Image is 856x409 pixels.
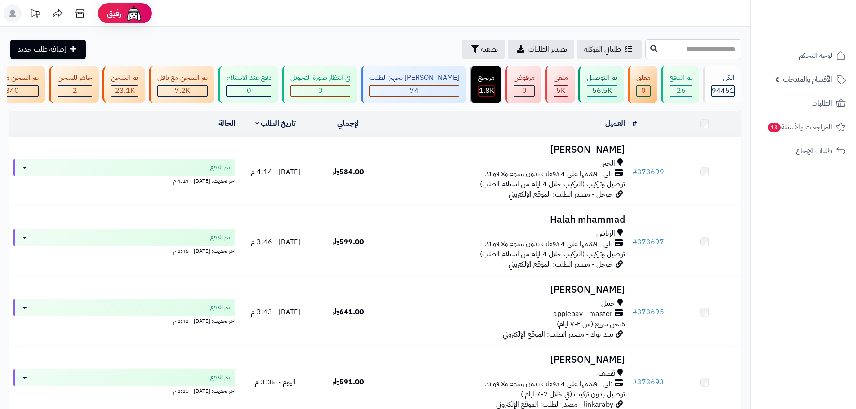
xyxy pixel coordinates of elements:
span: جوجل - مصدر الطلب: الموقع الإلكتروني [509,189,613,200]
div: اخر تحديث: [DATE] - 3:46 م [13,246,235,255]
a: العميل [605,118,625,129]
a: تم الشحن مع ناقل 7.2K [147,66,216,103]
span: 599.00 [333,237,364,247]
span: إضافة طلب جديد [18,44,66,55]
div: معلق [636,73,651,83]
div: 23138 [111,86,138,96]
a: [PERSON_NAME] تجهيز الطلب 74 [359,66,468,103]
a: تم الدفع 26 [659,66,701,103]
span: 2 [73,85,77,96]
div: ملغي [554,73,568,83]
a: طلبات الإرجاع [756,140,851,162]
h3: [PERSON_NAME] [389,285,625,295]
span: 641.00 [333,307,364,317]
span: # [632,377,637,387]
a: تم التوصيل 56.5K [577,66,626,103]
a: لوحة التحكم [756,45,851,66]
a: #373695 [632,307,664,317]
a: الكل94451 [701,66,743,103]
a: #373699 [632,167,664,177]
a: تصدير الطلبات [508,40,574,59]
div: 26 [670,86,692,96]
span: تصدير الطلبات [528,44,567,55]
a: المراجعات والأسئلة13 [756,116,851,138]
span: 0 [247,85,251,96]
span: # [632,167,637,177]
div: الكل [711,73,735,83]
span: لوحة التحكم [799,49,832,62]
span: 5K [556,85,565,96]
span: 7.2K [175,85,190,96]
span: توصيل وتركيب (التركيب خلال 4 ايام من استلام الطلب) [480,179,625,189]
a: إضافة طلب جديد [10,40,86,59]
span: الرياض [596,229,615,239]
span: تابي - قسّمها على 4 دفعات بدون رسوم ولا فوائد [485,239,612,249]
a: الطلبات [756,92,851,114]
span: 340 [5,85,19,96]
span: [DATE] - 4:14 م [251,167,300,177]
span: تصفية [481,44,498,55]
span: جبيل [601,299,615,309]
span: 56.5K [592,85,612,96]
a: طلباتي المُوكلة [577,40,642,59]
span: # [632,237,637,247]
div: تم التوصيل [587,73,617,83]
span: شحن سريع (من ٢-٧ ايام) [557,319,625,330]
span: رفيق [107,8,121,19]
span: # [632,307,637,317]
span: [DATE] - 3:43 م [251,307,300,317]
span: 26 [677,85,686,96]
a: تحديثات المنصة [24,4,46,25]
span: طلباتي المُوكلة [584,44,621,55]
span: applepay - master [553,309,612,319]
div: 7223 [158,86,207,96]
h3: Halah mhammad [389,215,625,225]
span: 94451 [712,85,734,96]
span: 23.1K [115,85,135,96]
div: مرتجع [478,73,495,83]
div: 4957 [554,86,568,96]
div: اخر تحديث: [DATE] - 3:43 م [13,316,235,325]
span: تيك توك - مصدر الطلب: الموقع الإلكتروني [503,329,613,340]
div: دفع عند الاستلام [226,73,271,83]
div: 0 [291,86,350,96]
a: تم الشحن 23.1K [101,66,147,103]
div: 0 [637,86,650,96]
a: ملغي 5K [543,66,577,103]
a: في انتظار صورة التحويل 0 [280,66,359,103]
span: 0 [318,85,323,96]
div: 1806 [479,86,494,96]
div: 2 [58,86,92,96]
span: 591.00 [333,377,364,387]
a: #373693 [632,377,664,387]
span: جوجل - مصدر الطلب: الموقع الإلكتروني [509,259,613,270]
a: تاريخ الطلب [255,118,296,129]
div: 0 [227,86,271,96]
span: 0 [641,85,646,96]
span: توصيل وتركيب (التركيب خلال 4 ايام من استلام الطلب) [480,249,625,259]
a: #373697 [632,237,664,247]
span: تم الدفع [210,373,230,382]
a: الإجمالي [337,118,360,129]
div: في انتظار صورة التحويل [290,73,350,83]
div: 0 [514,86,534,96]
span: الطلبات [812,97,832,110]
img: ai-face.png [125,4,143,22]
a: معلق 0 [626,66,659,103]
a: # [632,118,637,129]
span: توصيل بدون تركيب (في خلال 2-7 ايام ) [521,389,625,400]
span: 584.00 [333,167,364,177]
span: طلبات الإرجاع [796,145,832,157]
span: تم الدفع [210,303,230,312]
span: 74 [410,85,419,96]
div: تم الشحن مع ناقل [157,73,208,83]
span: الخبر [603,158,615,169]
h3: [PERSON_NAME] [389,145,625,155]
span: تم الدفع [210,233,230,242]
div: اخر تحديث: [DATE] - 3:35 م [13,386,235,395]
div: 74 [370,86,459,96]
div: تم الدفع [670,73,692,83]
a: الحالة [218,118,235,129]
div: مرفوض [514,73,535,83]
span: تم الدفع [210,163,230,172]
